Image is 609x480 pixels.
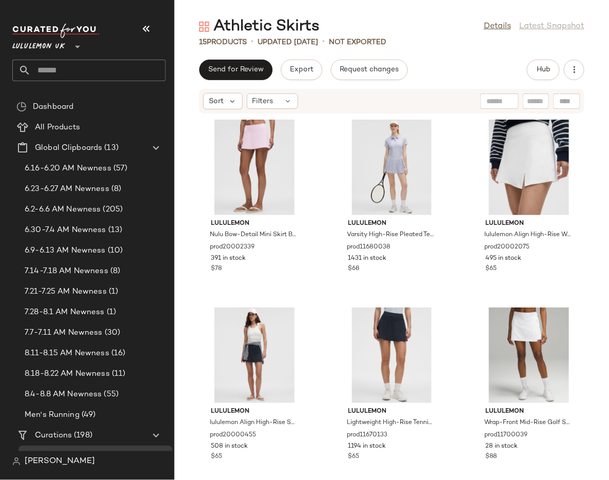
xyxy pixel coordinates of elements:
span: lululemon [211,407,298,416]
p: updated [DATE] [258,37,318,48]
span: (30) [103,327,121,339]
span: lululemon [348,407,436,416]
span: $68 [348,264,360,274]
span: Lululemon UK [12,35,65,53]
span: • [251,36,253,48]
span: lululemon Align High-Rise Wrap-Front Skirt [484,231,572,240]
span: 15 [199,39,207,46]
span: 8.4-8.8 AM Newness [25,389,102,400]
img: svg%3e [199,22,209,32]
img: LW8AQ1S_031382_1 [203,308,306,403]
span: lululemon [485,219,573,228]
span: 6.2-6.6 AM Newness [25,204,101,216]
img: LW8AQ9S_032507_1 [340,120,444,215]
div: Products [199,37,247,48]
span: (57) [111,163,128,175]
span: lululemon Align High-Rise Skirt Long [210,418,297,428]
span: 28 in stock [485,442,518,451]
span: $65 [211,452,222,462]
span: Sort [209,96,224,107]
span: (1) [105,306,116,318]
img: cfy_white_logo.C9jOOHJF.svg [12,24,100,38]
span: prod20002075 [484,243,529,252]
span: (10) [106,245,123,257]
span: Export [289,66,313,74]
span: (1) [107,286,118,298]
a: Details [484,21,511,33]
img: LW8AK7S_031382_1 [340,308,444,403]
span: Men's Running [25,409,80,421]
p: Not Exported [329,37,386,48]
span: 1431 in stock [348,254,387,263]
span: Hub [536,66,551,74]
span: (198) [72,430,92,441]
span: 6.23-6.27 AM Newness [25,183,109,195]
img: LW8AOWS_070105_1 [203,120,306,215]
span: Nulu Bow-Detail Mini Skirt Balletcore Set [210,231,297,240]
span: (13) [102,142,119,154]
span: Request changes [340,66,399,74]
div: Athletic Skirts [199,16,320,37]
button: Send for Review [199,60,272,80]
span: 7.28-8.1 AM Newness [25,306,105,318]
span: Lightweight High-Rise Tennis Skirt [347,418,435,428]
button: Export [281,60,322,80]
span: 7.14-7.18 AM Newness [25,265,108,277]
span: 508 in stock [211,442,248,451]
span: Dashboard [33,101,73,113]
span: (13) [106,224,123,236]
span: (55) [102,389,119,400]
span: 6.30-7.4 AM Newness [25,224,106,236]
span: prod20002339 [210,243,254,252]
span: $88 [485,452,497,462]
img: LW8AJTS_0002_1 [477,308,581,403]
span: Varsity High-Rise Pleated Tennis Skirt [347,231,435,240]
span: $65 [485,264,497,274]
span: • [322,36,325,48]
span: lululemon [485,407,573,416]
span: 7.21-7.25 AM Newness [25,286,107,298]
span: 7.7-7.11 AM Newness [25,327,103,339]
span: 391 in stock [211,254,246,263]
span: Athletic Skirts [25,450,78,462]
span: (205) [101,204,123,216]
img: svg%3e [12,457,21,466]
button: Hub [527,60,560,80]
span: Send for Review [208,66,264,74]
img: svg%3e [16,102,27,112]
span: lululemon [211,219,298,228]
span: 495 in stock [485,254,521,263]
span: prod11680038 [347,243,391,252]
span: prod11700039 [484,431,527,440]
span: [PERSON_NAME] [25,455,95,468]
span: Wrap-Front Mid-Rise Golf Skirt [484,418,572,428]
span: 6.16-6.20 AM Newness [25,163,111,175]
span: All Products [35,122,81,133]
span: Filters [252,96,273,107]
span: (11) [110,368,126,380]
span: Global Clipboards [35,142,102,154]
span: (8) [109,183,121,195]
span: prod20000455 [210,431,256,440]
span: (15) [78,450,95,462]
span: (16) [109,348,126,359]
button: Request changes [331,60,408,80]
span: 1194 in stock [348,442,386,451]
span: (8) [108,265,120,277]
img: LW8AO2S_0002_1 [477,120,581,215]
span: 6.9-6.13 AM Newness [25,245,106,257]
span: (49) [80,409,96,421]
span: 8.18-8.22 AM Newness [25,368,110,380]
span: lululemon [348,219,436,228]
span: 8.11-8.15 AM Newness [25,348,109,359]
span: prod11670133 [347,431,388,440]
span: Curations [35,430,72,441]
span: $78 [211,264,222,274]
span: $65 [348,452,360,462]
